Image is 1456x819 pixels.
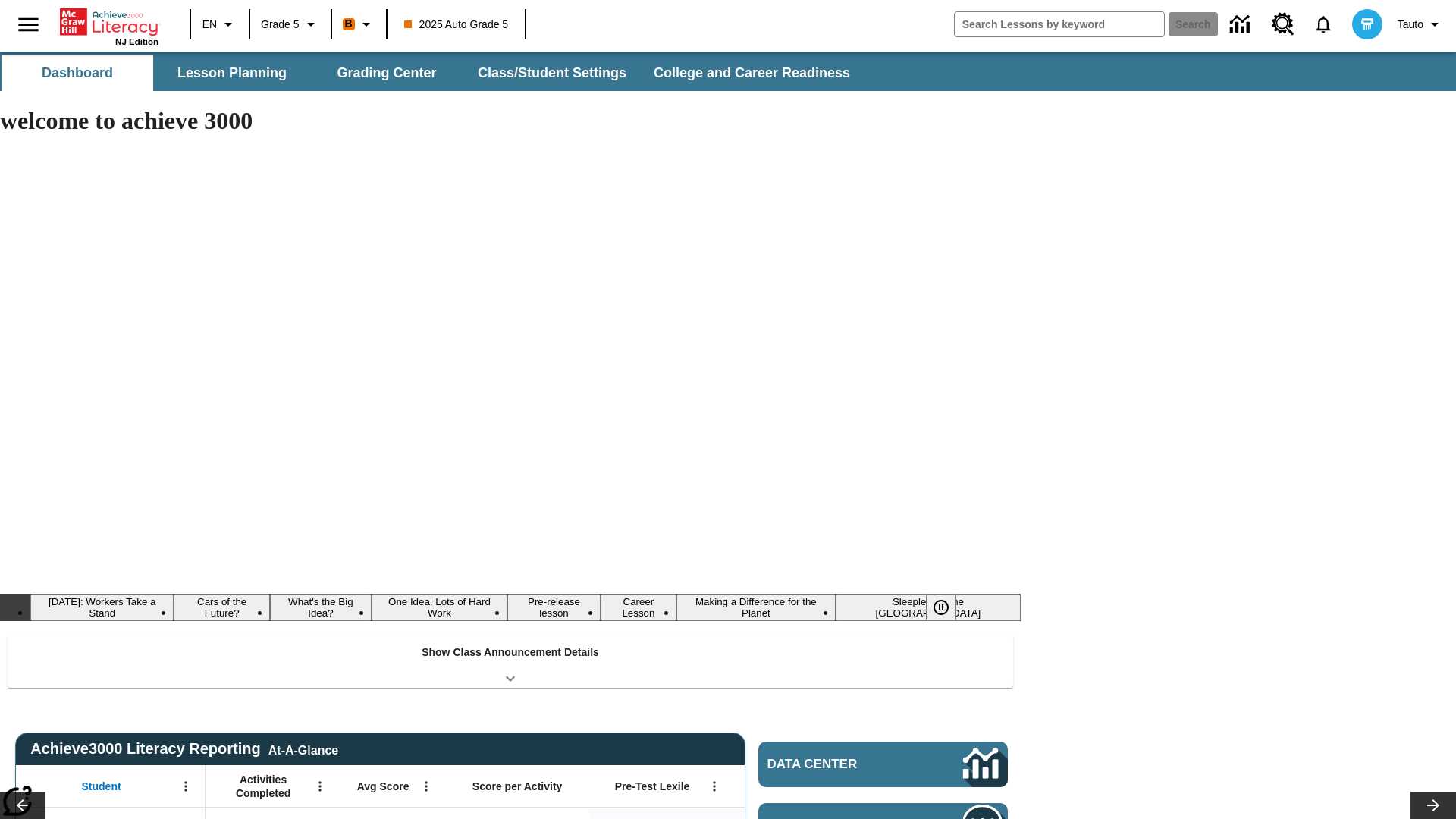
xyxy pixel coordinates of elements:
a: Data Center [758,742,1008,787]
button: Open Menu [703,775,726,798]
input: search field [955,12,1164,36]
span: Tauto [1398,17,1423,33]
button: College and Career Readiness [642,55,862,91]
button: Pause [926,594,956,621]
span: 2025 Auto Grade 5 [404,17,509,33]
button: Profile/Settings [1392,11,1450,38]
button: Open Menu [415,775,438,798]
button: Open Menu [174,775,197,798]
button: Slide 1 Labor Day: Workers Take a Stand [30,594,174,621]
span: EN [202,17,217,33]
button: Open side menu [6,2,51,47]
span: Student [82,780,121,793]
button: Boost Class color is orange. Change class color [337,11,381,38]
button: Language: EN, Select a language [196,11,244,38]
button: Grade: Grade 5, Select a grade [255,11,326,38]
div: Show Class Announcement Details [8,635,1013,688]
button: Dashboard [2,55,153,91]
span: Pre-Test Lexile [615,780,690,793]
button: Slide 4 One Idea, Lots of Hard Work [372,594,507,621]
span: Avg Score [357,780,409,793]
span: NJ Edition [115,37,158,46]
button: Slide 5 Pre-release lesson [507,594,601,621]
span: Grade 5 [261,17,300,33]
div: Home [60,5,158,46]
img: avatar image [1352,9,1382,39]
span: Data Center [767,757,911,772]
a: Notifications [1304,5,1343,44]
span: B [345,14,353,33]
button: Lesson carousel, Next [1410,792,1456,819]
p: Show Class Announcement Details [422,645,599,661]
button: Open Menu [309,775,331,798]
a: Home [60,7,158,37]
button: Slide 3 What's the Big Idea? [270,594,372,621]
button: Lesson Planning [156,55,308,91]
button: Slide 6 Career Lesson [601,594,676,621]
button: Slide 8 Sleepless in the Animal Kingdom [836,594,1021,621]
a: Resource Center, Will open in new tab [1263,4,1304,45]
div: Pause [926,594,971,621]
button: Grading Center [311,55,463,91]
span: Achieve3000 Literacy Reporting [30,740,338,758]
button: Class/Student Settings [466,55,639,91]
button: Slide 7 Making a Difference for the Planet [676,594,836,621]
button: Select a new avatar [1343,5,1392,44]
span: Activities Completed [213,773,313,800]
div: At-A-Glance [268,741,338,758]
a: Data Center [1221,4,1263,45]
button: Slide 2 Cars of the Future? [174,594,269,621]
span: Score per Activity [472,780,563,793]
